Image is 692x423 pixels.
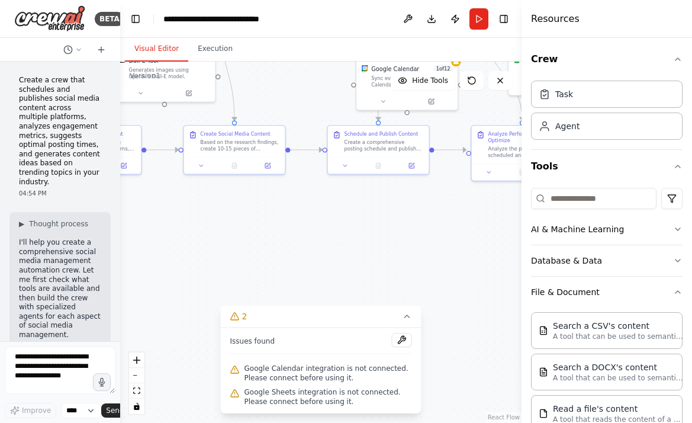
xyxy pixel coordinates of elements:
[434,146,466,154] g: Edge from 5bb8ee18-3750-4eac-87c7-9c1db8e58d46 to b89e74ee-98d4-4e4f-9a6f-1f8e7c260f38
[356,59,459,111] div: Google CalendarGoogle Calendar1of12Sync events with Google Calendar
[408,97,454,107] button: Open in side panel
[488,414,520,421] a: React Flow attribution
[553,332,683,341] p: A tool that can be used to semantic search a query from a CSV's content.
[129,352,144,414] div: React Flow controls
[39,125,142,175] div: Research Trending ContentResearch current trending topics, viral content patterns, and industry-s...
[555,120,580,132] div: Agent
[488,146,568,159] div: Analyze the performance of scheduled and published content, track engagement metrics, and provide...
[163,13,259,25] nav: breadcrumb
[200,131,271,137] div: Create Social Media Content
[19,76,101,187] p: Create a crew that schedules and publishes social media content across multiple platforms, analyz...
[531,214,683,245] button: AI & Machine Learning
[119,57,125,63] img: DallETool
[531,245,683,276] button: Database & Data
[165,88,211,98] button: Open in side panel
[146,146,178,154] g: Edge from 63bec019-3c7a-4067-b751-974386412e0d to 6f097fd4-96f3-4a50-ba2d-8c49cf0b5e68
[92,43,111,57] button: Start a new chat
[531,12,580,26] h4: Resources
[531,150,683,183] button: Tools
[130,71,160,81] div: Version 1
[244,364,412,383] span: Google Calendar integration is not connected. Please connect before using it.
[539,409,548,418] img: FileReadTool
[56,131,123,137] div: Research Trending Content
[129,383,144,399] button: fit view
[200,139,280,152] div: Based on the research findings, create 10-15 pieces of engaging social media content for {company...
[129,66,211,79] div: Generates images using OpenAI's Dall-E model.
[125,37,188,62] button: Visual Editor
[553,403,683,415] div: Read a file's content
[531,76,683,149] div: Crew
[217,161,252,171] button: No output available
[29,219,88,229] span: Thought process
[14,5,85,32] img: Logo
[93,373,111,391] button: Click to speak your automation idea
[412,76,448,85] span: Hide Tools
[129,368,144,383] button: zoom out
[349,27,382,120] g: Edge from 55e9f193-f2e3-4ee5-ad9d-eaa21898108c to 5bb8ee18-3750-4eac-87c7-9c1db8e58d46
[244,387,412,406] span: Google Sheets integration is not connected. Please connect before using it.
[362,65,368,72] img: Google Calendar
[361,161,396,171] button: No output available
[22,406,51,415] span: Improve
[495,11,512,27] button: Hide right sidebar
[188,37,242,62] button: Execution
[471,125,574,181] div: Analyze Performance and OptimizeAnalyze the performance of scheduled and published content, track...
[539,326,548,335] img: CSVSearchTool
[327,125,430,175] div: Schedule and Publish ContentCreate a comprehensive posting schedule and publish the created conte...
[242,310,247,322] span: 2
[505,167,540,177] button: No output available
[59,43,87,57] button: Switch to previous chat
[553,373,683,383] p: A tool that can be used to semantic search a query from a DOCX's content.
[290,146,322,154] g: Edge from 6f097fd4-96f3-4a50-ba2d-8c49cf0b5e68 to 5bb8ee18-3750-4eac-87c7-9c1db8e58d46
[56,139,136,152] div: Research current trending topics, viral content patterns, and industry-specific news in {industry...
[95,12,124,26] div: BETA
[391,71,455,90] button: Hide Tools
[19,219,88,229] button: ▶Thought process
[531,277,683,307] button: File & Document
[183,125,286,175] div: Create Social Media ContentBased on the research findings, create 10-15 pieces of engaging social...
[218,27,239,120] g: Edge from d7ad653b-9870-4d1f-8fec-c65be0174513 to 6f097fd4-96f3-4a50-ba2d-8c49cf0b5e68
[433,65,452,73] span: Number of enabled actions
[344,131,418,137] div: Schedule and Publish Content
[129,352,144,368] button: zoom in
[127,11,144,27] button: Hide left sidebar
[253,161,282,171] button: Open in side panel
[19,189,101,198] div: 04:54 PM
[553,320,683,332] div: Search a CSV's content
[101,403,138,418] button: Send
[5,403,56,418] button: Improve
[230,337,275,346] span: Issues found
[531,43,683,76] button: Crew
[371,75,453,88] div: Sync events with Google Calendar
[555,88,573,100] div: Task
[514,57,520,63] img: Google Sheets
[19,219,24,229] span: ▶
[19,238,101,340] p: I'll help you create a comprehensive social media management automation crew. Let me first check ...
[539,367,548,377] img: DOCXSearchTool
[553,361,683,373] div: Search a DOCX's content
[397,161,426,171] button: Open in side panel
[110,161,138,171] button: Open in side panel
[488,131,568,144] div: Analyze Performance and Optimize
[221,306,421,328] button: 2
[113,51,216,102] div: DallEToolDall-E ToolGenerates images using OpenAI's Dall-E model.
[344,139,424,152] div: Create a comprehensive posting schedule and publish the created content across multiple social me...
[129,57,159,65] div: Dall-E Tool
[106,406,124,415] span: Send
[371,65,419,73] div: Google Calendar
[129,399,144,414] button: toggle interactivity
[508,51,611,96] div: Google Sheets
